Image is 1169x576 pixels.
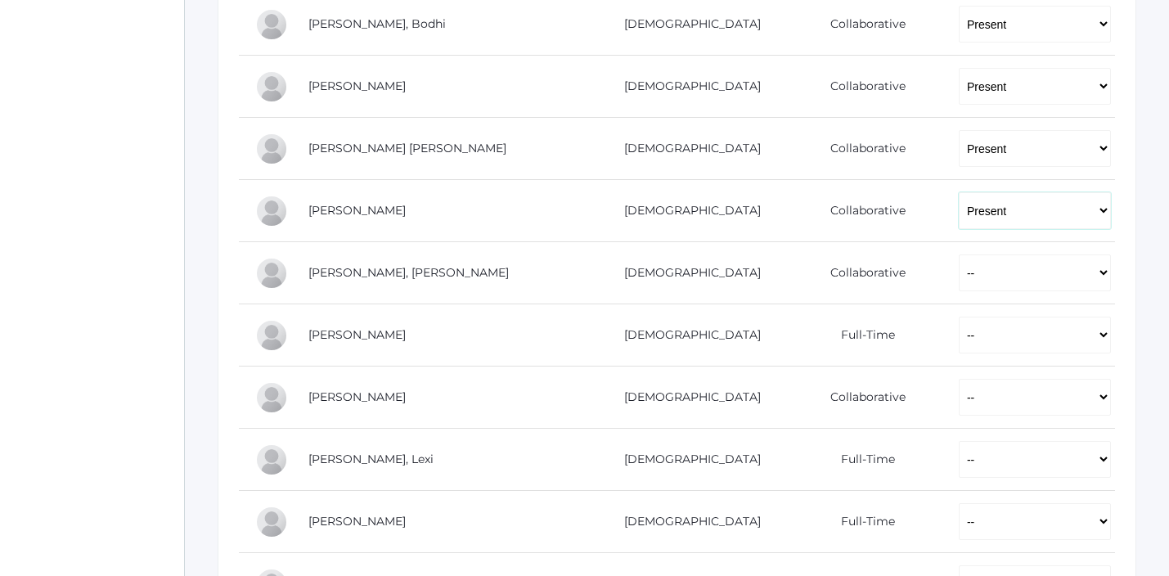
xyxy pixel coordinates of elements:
td: Collaborative [781,180,942,242]
td: [DEMOGRAPHIC_DATA] [592,429,782,491]
td: [DEMOGRAPHIC_DATA] [592,242,782,304]
td: Full-Time [781,491,942,553]
a: [PERSON_NAME], Lexi [308,452,434,466]
a: [PERSON_NAME] [308,79,406,93]
div: Charles Fox [255,70,288,103]
a: [PERSON_NAME] [308,327,406,342]
div: Bodhi Dreher [255,8,288,41]
td: [DEMOGRAPHIC_DATA] [592,491,782,553]
td: Collaborative [781,367,942,429]
div: Corbin Intlekofer [255,381,288,414]
td: [DEMOGRAPHIC_DATA] [592,118,782,180]
a: [PERSON_NAME], Bodhi [308,16,446,31]
div: Hannah Hrehniy [255,319,288,352]
div: Frances Leidenfrost [255,506,288,538]
td: [DEMOGRAPHIC_DATA] [592,367,782,429]
td: Collaborative [781,242,942,304]
div: William Hamilton [255,195,288,227]
div: Stone Haynes [255,257,288,290]
div: Annie Grace Gregg [255,133,288,165]
a: [PERSON_NAME] [308,203,406,218]
a: [PERSON_NAME] [308,514,406,529]
div: Lexi Judy [255,443,288,476]
td: Collaborative [781,118,942,180]
td: [DEMOGRAPHIC_DATA] [592,180,782,242]
a: [PERSON_NAME], [PERSON_NAME] [308,265,509,280]
a: [PERSON_NAME] [308,389,406,404]
td: Full-Time [781,429,942,491]
td: Collaborative [781,56,942,118]
td: [DEMOGRAPHIC_DATA] [592,304,782,367]
td: [DEMOGRAPHIC_DATA] [592,56,782,118]
a: [PERSON_NAME] [PERSON_NAME] [308,141,506,155]
td: Full-Time [781,304,942,367]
